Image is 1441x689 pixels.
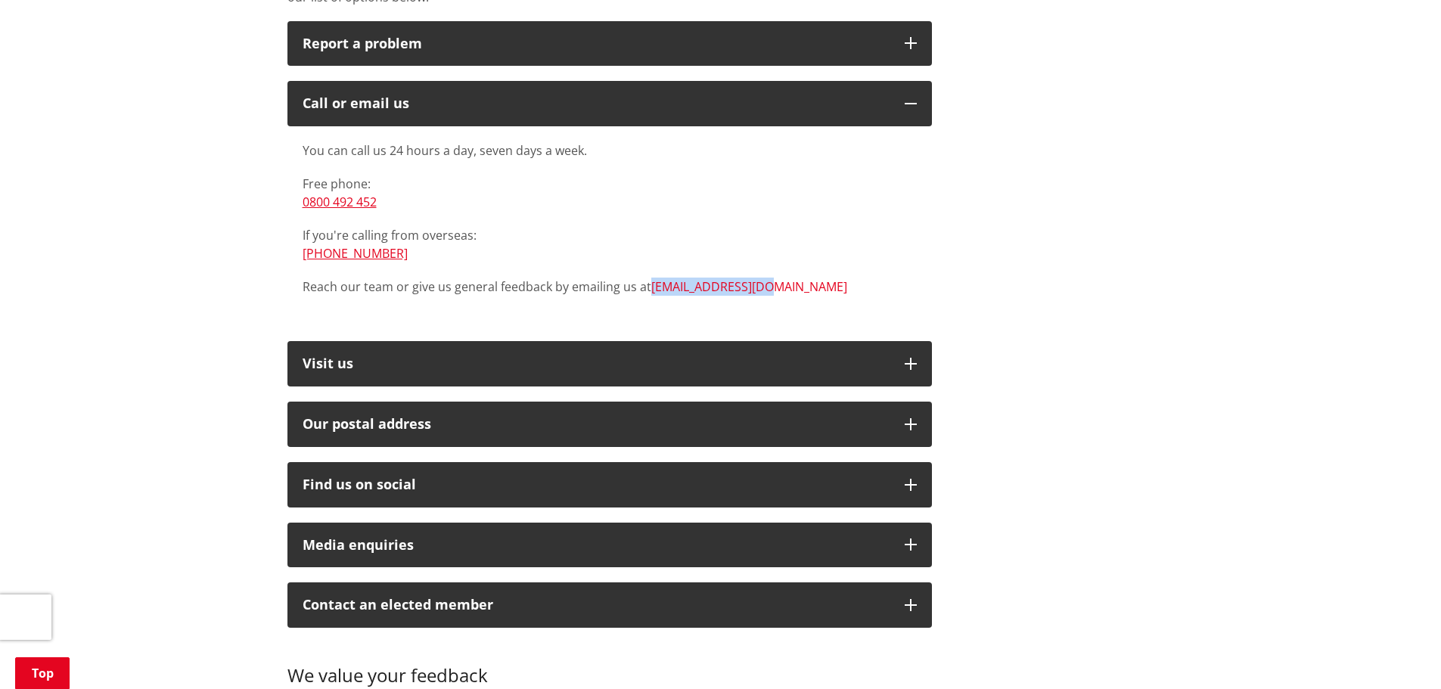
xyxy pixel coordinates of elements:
[303,226,917,262] p: If you're calling from overseas:
[303,538,890,553] div: Media enquiries
[303,141,917,160] p: You can call us 24 hours a day, seven days a week.
[303,477,890,492] div: Find us on social
[287,643,932,687] h3: We value your feedback
[287,582,932,628] button: Contact an elected member
[287,462,932,507] button: Find us on social
[15,657,70,689] a: Top
[303,245,408,262] a: [PHONE_NUMBER]
[303,194,377,210] a: 0800 492 452
[303,597,890,613] p: Contact an elected member
[303,96,890,111] div: Call or email us
[287,21,932,67] button: Report a problem
[1371,625,1426,680] iframe: Messenger Launcher
[651,278,847,295] a: [EMAIL_ADDRESS][DOMAIN_NAME]
[287,523,932,568] button: Media enquiries
[287,81,932,126] button: Call or email us
[303,278,917,296] p: Reach our team or give us general feedback by emailing us at
[287,341,932,386] button: Visit us
[303,36,890,51] p: Report a problem
[287,402,932,447] button: Our postal address
[303,417,890,432] h2: Our postal address
[303,356,890,371] p: Visit us
[303,175,917,211] p: Free phone:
